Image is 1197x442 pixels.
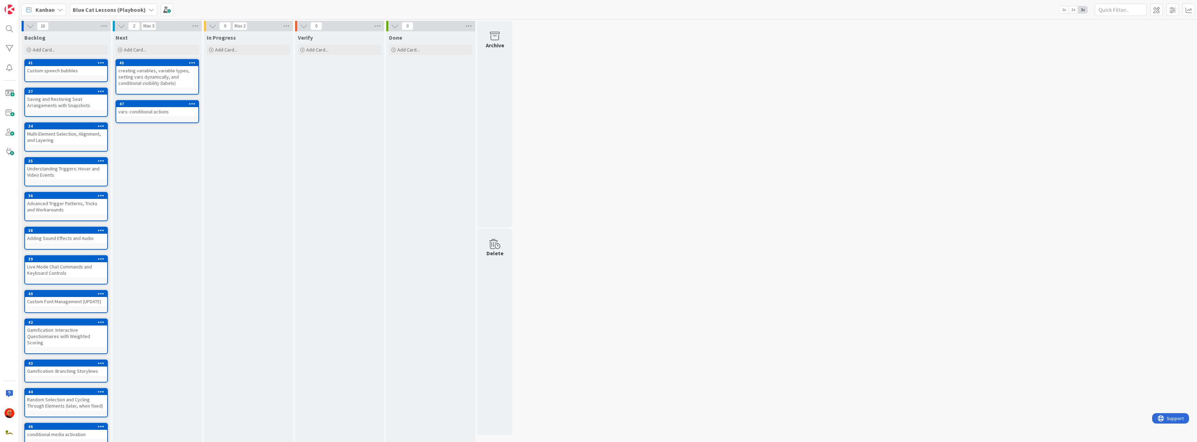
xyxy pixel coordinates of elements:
[28,124,107,129] div: 34
[28,361,107,366] div: 43
[33,47,55,53] span: Add Card...
[119,61,198,65] div: 45
[25,360,107,367] div: 43
[25,430,107,439] div: conditional media activation
[25,88,107,110] div: 37Saving and Restoring Seat Arrangements with Snapshots
[25,60,107,66] div: 41
[28,424,107,429] div: 46
[25,389,107,410] div: 44Random Selection and Cycling Through Elements (later, when fixed)
[28,61,107,65] div: 41
[116,60,198,66] div: 45
[389,34,402,41] span: Done
[5,5,14,14] img: Visit kanbanzone.com
[235,24,245,28] div: Max 2
[25,291,107,297] div: 40
[207,34,236,41] span: In Progress
[28,320,107,325] div: 42
[25,164,107,179] div: Understanding Triggers: Hover and Video Events
[402,22,413,30] span: 0
[116,34,128,41] span: Next
[28,257,107,262] div: 39
[25,424,107,439] div: 46conditional media activation
[28,89,107,94] div: 37
[128,22,140,30] span: 2
[119,102,198,106] div: 47
[25,227,107,243] div: 38Adding Sound Effects and Audio
[116,66,198,88] div: creating variables, variable types, setting vars dynamically, and conditional visibility (labels)
[5,408,14,418] img: CP
[24,34,46,41] span: Backlog
[25,158,107,164] div: 35
[25,424,107,430] div: 46
[306,47,328,53] span: Add Card...
[5,428,14,437] img: avatar
[28,159,107,163] div: 35
[25,66,107,75] div: Custom speech bubbles
[116,107,198,116] div: vars: conditional actions
[25,319,107,347] div: 42Gamification: Interactive Questionnaires with Weighted Scoring
[28,228,107,233] div: 38
[124,47,146,53] span: Add Card...
[25,360,107,376] div: 43Gamification: Branching Storylines
[486,41,504,49] div: Archive
[15,1,32,9] span: Support
[397,47,420,53] span: Add Card...
[25,123,107,129] div: 34
[28,389,107,394] div: 44
[486,249,504,257] div: Delete
[25,395,107,410] div: Random Selection and Cycling Through Elements (later, when fixed)
[25,389,107,395] div: 44
[25,227,107,234] div: 38
[25,129,107,145] div: Multi-Element Selection, Alignment, and Layering
[25,367,107,376] div: Gamification: Branching Storylines
[25,95,107,110] div: Saving and Restoring Seat Arrangements with Snapshots
[25,193,107,199] div: 36
[310,22,322,30] span: 0
[25,88,107,95] div: 37
[25,193,107,214] div: 36Advanced Trigger Patterns, Tricks and Workarounds
[143,24,154,28] div: Max 3
[28,193,107,198] div: 36
[25,262,107,278] div: Live Mode Chat Commands and Keyboard Controls
[219,22,231,30] span: 0
[28,291,107,296] div: 40
[25,234,107,243] div: Adding Sound Effects and Audio
[25,199,107,214] div: Advanced Trigger Patterns, Tricks and Workarounds
[215,47,237,53] span: Add Card...
[25,60,107,75] div: 41Custom speech bubbles
[25,256,107,262] div: 39
[25,291,107,306] div: 40Custom Font Management (UPDATE)
[37,22,49,30] span: 16
[25,326,107,347] div: Gamification: Interactive Questionnaires with Weighted Scoring
[25,297,107,306] div: Custom Font Management (UPDATE)
[25,158,107,179] div: 35Understanding Triggers: Hover and Video Events
[25,319,107,326] div: 42
[116,101,198,107] div: 47
[35,6,55,14] span: Kanban
[298,34,313,41] span: Verify
[116,60,198,88] div: 45creating variables, variable types, setting vars dynamically, and conditional visibility (labels)
[25,123,107,145] div: 34Multi-Element Selection, Alignment, and Layering
[73,6,146,13] b: Blue Cat Lessons (Playbook)
[25,256,107,278] div: 39Live Mode Chat Commands and Keyboard Controls
[116,101,198,116] div: 47vars: conditional actions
